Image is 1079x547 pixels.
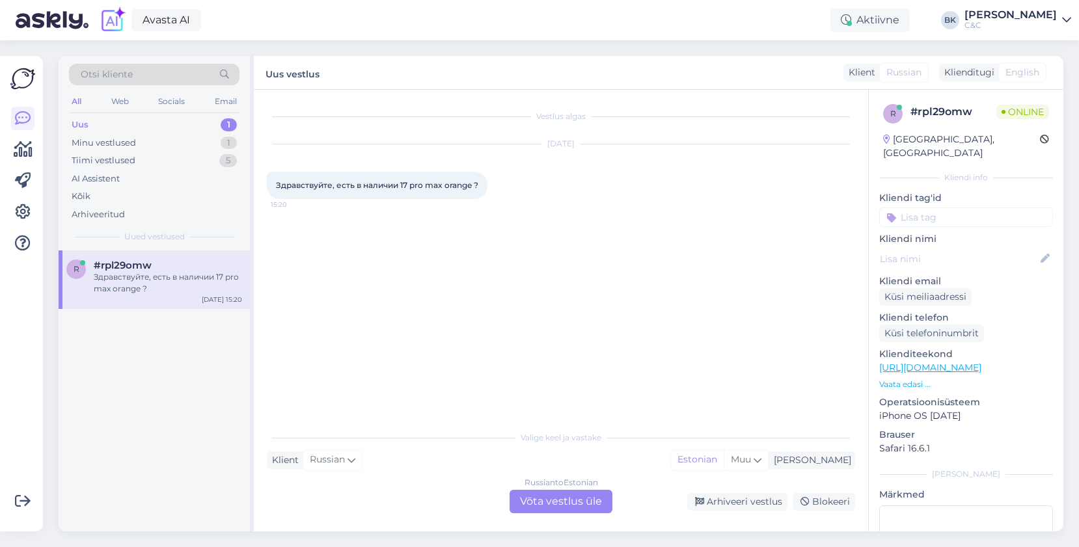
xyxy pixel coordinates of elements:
[879,172,1053,183] div: Kliendi info
[267,432,855,444] div: Valige keel ja vastake
[879,428,1053,442] p: Brauser
[883,133,1040,160] div: [GEOGRAPHIC_DATA], [GEOGRAPHIC_DATA]
[276,180,478,190] span: Здравствуйте, есть в наличии 17 pro max orange ?
[202,295,242,304] div: [DATE] 15:20
[72,208,125,221] div: Arhiveeritud
[10,66,35,91] img: Askly Logo
[910,104,996,120] div: # rpl29omw
[880,252,1038,266] input: Lisa nimi
[221,137,237,150] div: 1
[939,66,994,79] div: Klienditugi
[879,232,1053,246] p: Kliendi nimi
[219,154,237,167] div: 5
[879,362,981,373] a: [URL][DOMAIN_NAME]
[941,11,959,29] div: BK
[890,109,896,118] span: r
[94,260,152,271] span: #rpl29omw
[964,10,1057,20] div: [PERSON_NAME]
[124,231,185,243] span: Uued vestlused
[879,442,1053,455] p: Safari 16.6.1
[267,453,299,467] div: Klient
[793,493,855,511] div: Blokeeri
[131,9,201,31] a: Avasta AI
[74,264,79,274] span: r
[72,118,89,131] div: Uus
[879,274,1053,288] p: Kliendi email
[69,93,84,110] div: All
[94,271,242,295] div: Здравствуйте, есть в наличии 17 pro max orange ?
[99,7,126,34] img: explore-ai
[879,347,1053,361] p: Klienditeekond
[266,64,320,81] label: Uus vestlus
[1005,66,1039,79] span: English
[886,66,922,79] span: Russian
[221,118,237,131] div: 1
[156,93,187,110] div: Socials
[996,105,1049,119] span: Online
[525,477,598,488] div: Russian to Estonian
[109,93,131,110] div: Web
[267,111,855,122] div: Vestlus algas
[72,137,136,150] div: Minu vestlused
[72,190,90,203] div: Kõik
[687,493,787,511] div: Arhiveeri vestlus
[830,8,910,32] div: Aktiivne
[879,325,984,342] div: Küsi telefoninumbrit
[267,138,855,150] div: [DATE]
[879,379,1053,390] p: Vaata edasi ...
[879,311,1053,325] p: Kliendi telefon
[879,488,1053,501] p: Märkmed
[964,10,1071,31] a: [PERSON_NAME]C&C
[879,409,1053,423] p: iPhone OS [DATE]
[671,450,724,470] div: Estonian
[879,207,1053,227] input: Lisa tag
[879,395,1053,409] p: Operatsioonisüsteem
[731,453,751,465] span: Muu
[212,93,239,110] div: Email
[81,68,133,81] span: Otsi kliente
[769,453,851,467] div: [PERSON_NAME]
[879,288,972,306] div: Küsi meiliaadressi
[879,468,1053,480] div: [PERSON_NAME]
[72,172,120,185] div: AI Assistent
[964,20,1057,31] div: C&C
[310,453,345,467] span: Russian
[510,490,612,513] div: Võta vestlus üle
[843,66,875,79] div: Klient
[271,200,320,209] span: 15:20
[879,191,1053,205] p: Kliendi tag'id
[72,154,135,167] div: Tiimi vestlused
